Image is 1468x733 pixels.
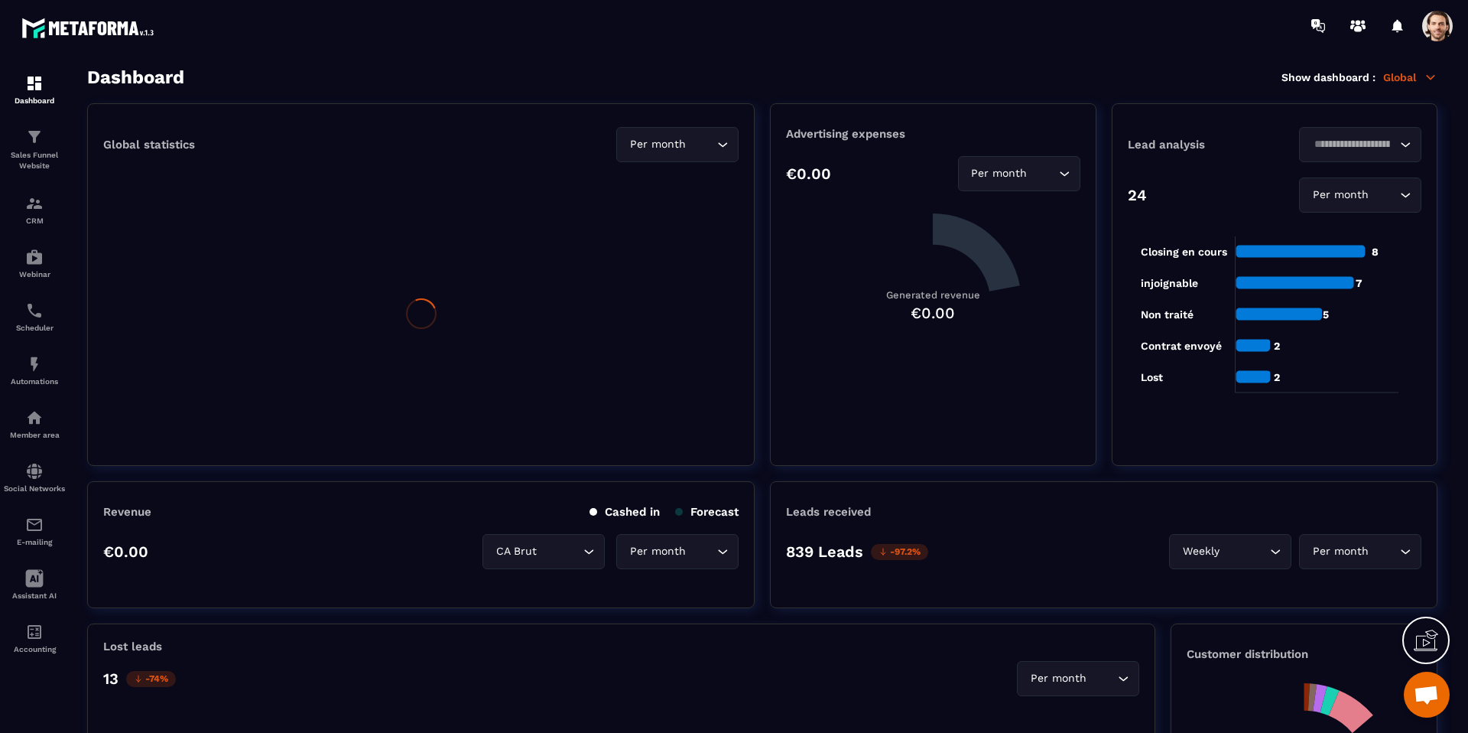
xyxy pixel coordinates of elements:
p: Assistant AI [4,591,65,600]
a: emailemailE-mailing [4,504,65,558]
p: Dashboard [4,96,65,105]
p: Show dashboard : [1281,71,1375,83]
p: €0.00 [103,542,148,561]
tspan: Contrat envoyé [1140,340,1221,353]
p: Lead analysis [1128,138,1275,151]
span: Per month [626,136,689,153]
tspan: injoignable [1140,277,1197,290]
img: formation [25,128,44,146]
input: Search for option [1031,165,1055,182]
a: social-networksocial-networkSocial Networks [4,451,65,504]
p: CRM [4,217,65,225]
div: Search for option [482,534,605,569]
img: logo [21,14,159,42]
p: 24 [1128,186,1147,204]
a: automationsautomationsAutomations [4,344,65,397]
div: Search for option [1017,661,1139,696]
p: Accounting [4,645,65,653]
a: Assistant AI [4,558,65,611]
tspan: Lost [1140,371,1162,383]
p: Cashed in [589,505,660,519]
div: Search for option [1299,127,1421,162]
p: Customer distribution [1187,647,1421,661]
p: Revenue [103,505,151,519]
span: Per month [968,165,1031,182]
img: formation [25,194,44,213]
p: Advertising expenses [786,127,1080,141]
div: Search for option [958,156,1080,191]
p: -97.2% [871,544,928,560]
img: social-network [25,462,44,481]
p: -74% [126,671,176,687]
img: formation [25,74,44,93]
a: formationformationSales Funnel Website [4,116,65,183]
p: Automations [4,377,65,386]
img: automations [25,409,44,427]
h3: Dashboard [87,67,184,88]
input: Search for option [1223,543,1266,560]
input: Search for option [540,543,580,560]
img: automations [25,248,44,266]
p: Webinar [4,270,65,279]
p: Member area [4,431,65,439]
span: Weekly [1179,543,1223,560]
p: Lost leads [103,640,162,653]
p: Sales Funnel Website [4,150,65,171]
p: Social Networks [4,484,65,493]
span: CA Brut [492,543,540,560]
input: Search for option [1372,543,1396,560]
span: Per month [626,543,689,560]
div: Search for option [1299,534,1421,569]
p: 13 [103,669,119,688]
input: Search for option [1090,670,1114,687]
img: email [25,516,44,534]
div: Search for option [616,127,739,162]
p: Global [1383,70,1437,84]
img: automations [25,355,44,373]
a: formationformationCRM [4,183,65,236]
p: Scheduler [4,324,65,332]
div: Search for option [1299,178,1421,213]
img: scheduler [25,301,44,320]
p: Global statistics [103,138,195,151]
tspan: Non traité [1140,308,1193,321]
a: automationsautomationsMember area [4,397,65,451]
input: Search for option [1309,136,1396,153]
p: €0.00 [786,165,831,183]
tspan: Closing en cours [1140,246,1226,259]
a: schedulerschedulerScheduler [4,290,65,344]
a: automationsautomationsWebinar [4,236,65,290]
span: Per month [1027,670,1090,687]
img: accountant [25,623,44,641]
div: Search for option [616,534,739,569]
span: Per month [1309,543,1372,560]
input: Search for option [1372,187,1396,204]
p: Leads received [786,505,871,519]
a: formationformationDashboard [4,63,65,116]
div: Search for option [1169,534,1291,569]
input: Search for option [689,136,713,153]
p: E-mailing [4,538,65,546]
div: Ouvrir le chat [1404,672,1450,718]
p: 839 Leads [786,542,863,561]
a: accountantaccountantAccounting [4,611,65,665]
span: Per month [1309,187,1372,204]
p: Forecast [675,505,739,519]
input: Search for option [689,543,713,560]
